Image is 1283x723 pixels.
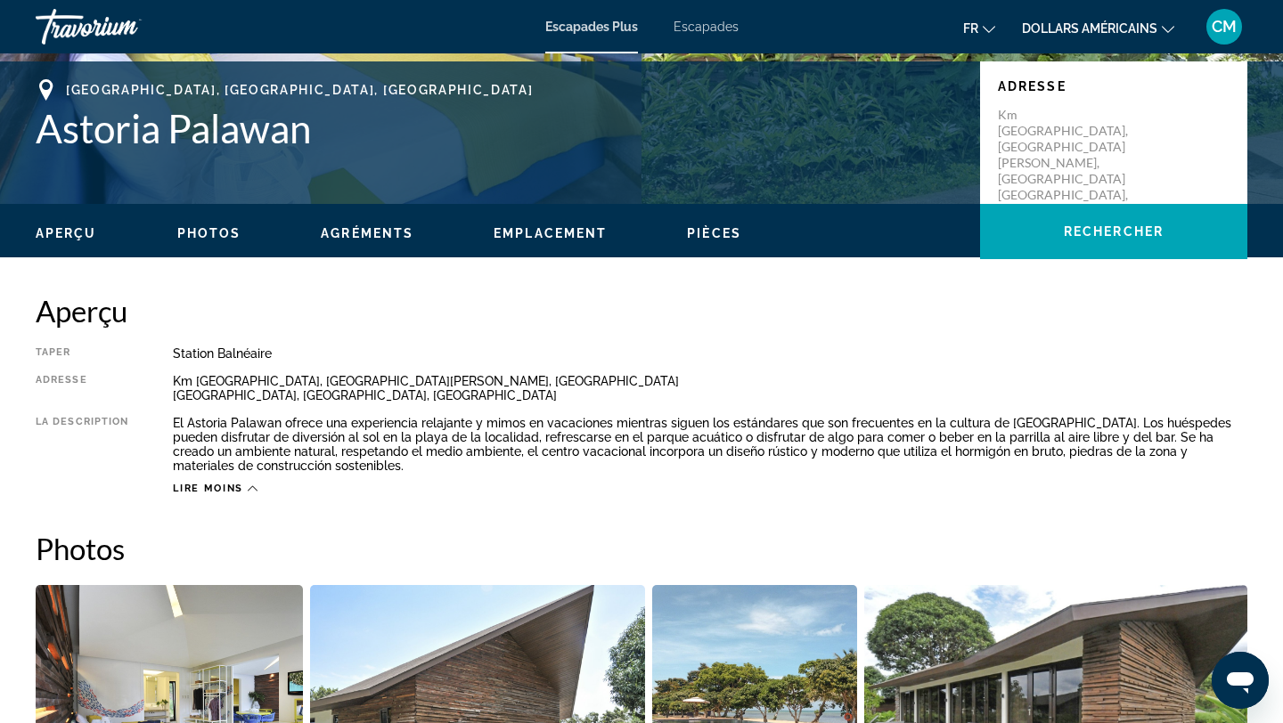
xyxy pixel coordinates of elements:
font: dollars américains [1022,21,1157,36]
h2: Aperçu [36,293,1247,329]
span: Photos [177,226,241,240]
a: Travorium [36,4,214,50]
div: Station balnéaire [173,346,1247,361]
span: Pièces [687,226,741,240]
font: CM [1212,17,1237,36]
p: Km [GEOGRAPHIC_DATA], [GEOGRAPHIC_DATA][PERSON_NAME], [GEOGRAPHIC_DATA] [GEOGRAPHIC_DATA], [GEOGR... [998,107,1140,235]
div: Km [GEOGRAPHIC_DATA], [GEOGRAPHIC_DATA][PERSON_NAME], [GEOGRAPHIC_DATA] [GEOGRAPHIC_DATA], [GEOGR... [173,374,1247,402]
span: Rechercher [1064,224,1164,239]
iframe: Bouton de lancement de la fenêtre de messagerie [1212,652,1269,709]
h1: Astoria Palawan [36,105,962,151]
button: Menu utilisateur [1201,8,1247,45]
button: Lire moins [173,482,257,495]
button: Pièces [687,225,741,241]
div: Taper [36,346,128,361]
div: La description [36,416,128,473]
font: fr [963,21,978,36]
span: Aperçu [36,226,97,240]
button: Changer de devise [1022,15,1174,41]
span: [GEOGRAPHIC_DATA], [GEOGRAPHIC_DATA], [GEOGRAPHIC_DATA] [66,83,533,97]
p: Adresse [998,79,1230,93]
div: El Astoria Palawan ofrece una experiencia relajante y mimos en vacaciones mientras siguen los est... [173,416,1247,473]
span: Lire moins [173,483,243,494]
button: Agréments [321,225,413,241]
h2: Photos [36,531,1247,566]
button: Rechercher [980,204,1247,259]
a: Escapades [674,20,739,34]
button: Aperçu [36,225,97,241]
span: Emplacement [494,226,607,240]
button: Changer de langue [963,15,995,41]
button: Photos [177,225,241,241]
button: Emplacement [494,225,607,241]
div: Adresse [36,374,128,402]
a: Escapades Plus [545,20,638,34]
span: Agréments [321,226,413,240]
